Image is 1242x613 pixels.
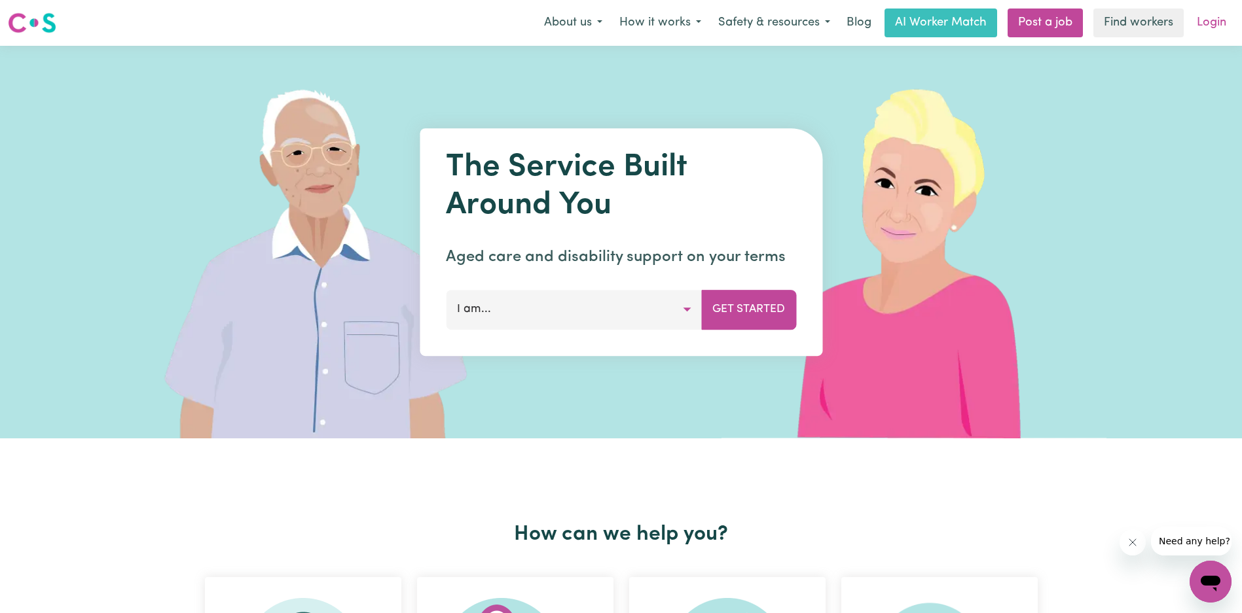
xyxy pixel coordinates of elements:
[1190,561,1232,603] iframe: Button to launch messaging window
[1151,527,1232,555] iframe: Message from company
[8,11,56,35] img: Careseekers logo
[8,8,56,38] a: Careseekers logo
[197,522,1046,547] h2: How can we help you?
[1120,529,1146,555] iframe: Close message
[446,245,796,269] p: Aged care and disability support on your terms
[611,9,710,37] button: How it works
[839,9,879,37] a: Blog
[710,9,839,37] button: Safety & resources
[1189,9,1234,37] a: Login
[885,9,997,37] a: AI Worker Match
[446,290,702,329] button: I am...
[536,9,611,37] button: About us
[1093,9,1184,37] a: Find workers
[1008,9,1083,37] a: Post a job
[701,290,796,329] button: Get Started
[446,149,796,224] h1: The Service Built Around You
